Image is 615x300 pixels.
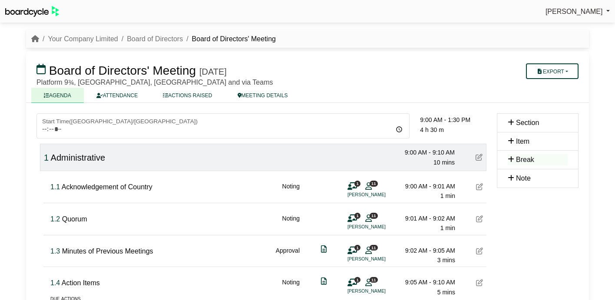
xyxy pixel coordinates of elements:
[394,181,455,191] div: 9:00 AM - 9:01 AM
[51,153,106,162] span: Administrative
[546,8,603,15] span: [PERSON_NAME]
[354,277,360,283] span: 1
[5,6,59,17] img: BoardcycleBlackGreen-aaafeed430059cb809a45853b8cf6d952af9d84e6e89e1f1685b34bfd5cb7d64.svg
[62,183,152,191] span: Acknowledgement of Country
[50,279,60,287] span: Click to fine tune number
[276,246,300,265] div: Approval
[354,181,360,186] span: 1
[370,181,378,186] span: 11
[370,277,378,283] span: 11
[31,33,276,45] nav: breadcrumb
[420,115,486,125] div: 9:00 AM - 1:30 PM
[526,63,579,79] button: Export
[437,289,455,296] span: 5 mins
[354,245,360,251] span: 1
[516,175,531,182] span: Note
[440,224,455,231] span: 1 min
[62,215,87,223] span: Quorum
[394,277,455,287] div: 9:05 AM - 9:10 AM
[370,245,378,251] span: 11
[49,64,196,77] span: Board of Directors' Meeting
[516,138,529,145] span: Item
[183,33,276,45] li: Board of Directors' Meeting
[394,246,455,255] div: 9:02 AM - 9:05 AM
[150,88,225,103] a: ACTIONS RAISED
[394,214,455,223] div: 9:01 AM - 9:02 AM
[50,215,60,223] span: Click to fine tune number
[225,88,301,103] a: MEETING DETAILS
[370,213,378,218] span: 11
[50,183,60,191] span: Click to fine tune number
[50,247,60,255] span: Click to fine tune number
[347,191,413,198] li: [PERSON_NAME]
[420,126,443,133] span: 4 h 30 m
[36,79,273,86] span: Platform 9¾, [GEOGRAPHIC_DATA], [GEOGRAPHIC_DATA] and via Teams
[62,279,100,287] span: Action Items
[433,159,455,166] span: 10 mins
[31,88,84,103] a: AGENDA
[44,153,49,162] span: Click to fine tune number
[347,287,413,295] li: [PERSON_NAME]
[394,148,455,157] div: 9:00 AM - 9:10 AM
[282,214,300,233] div: Noting
[282,181,300,201] div: Noting
[437,257,455,264] span: 3 mins
[516,156,534,163] span: Break
[84,88,150,103] a: ATTENDANCE
[347,255,413,263] li: [PERSON_NAME]
[516,119,539,126] span: Section
[199,66,227,77] div: [DATE]
[62,247,153,255] span: Minutes of Previous Meetings
[282,277,300,297] div: Noting
[127,35,183,43] a: Board of Directors
[48,35,118,43] a: Your Company Limited
[440,192,455,199] span: 1 min
[354,213,360,218] span: 1
[546,6,610,17] a: [PERSON_NAME]
[347,223,413,231] li: [PERSON_NAME]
